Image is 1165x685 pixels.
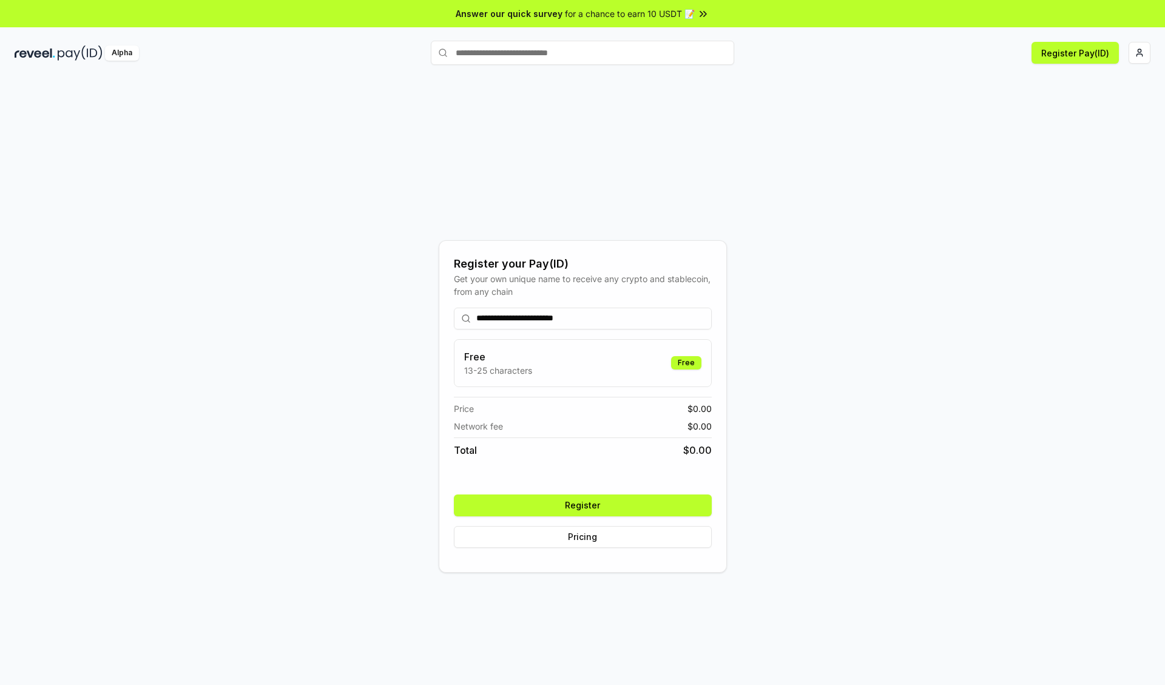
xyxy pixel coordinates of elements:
[454,255,712,272] div: Register your Pay(ID)
[454,443,477,457] span: Total
[683,443,712,457] span: $ 0.00
[687,402,712,415] span: $ 0.00
[454,420,503,433] span: Network fee
[15,46,55,61] img: reveel_dark
[454,494,712,516] button: Register
[456,7,562,20] span: Answer our quick survey
[105,46,139,61] div: Alpha
[464,349,532,364] h3: Free
[671,356,701,369] div: Free
[464,364,532,377] p: 13-25 characters
[1032,42,1119,64] button: Register Pay(ID)
[687,420,712,433] span: $ 0.00
[565,7,695,20] span: for a chance to earn 10 USDT 📝
[454,526,712,548] button: Pricing
[58,46,103,61] img: pay_id
[454,402,474,415] span: Price
[454,272,712,298] div: Get your own unique name to receive any crypto and stablecoin, from any chain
